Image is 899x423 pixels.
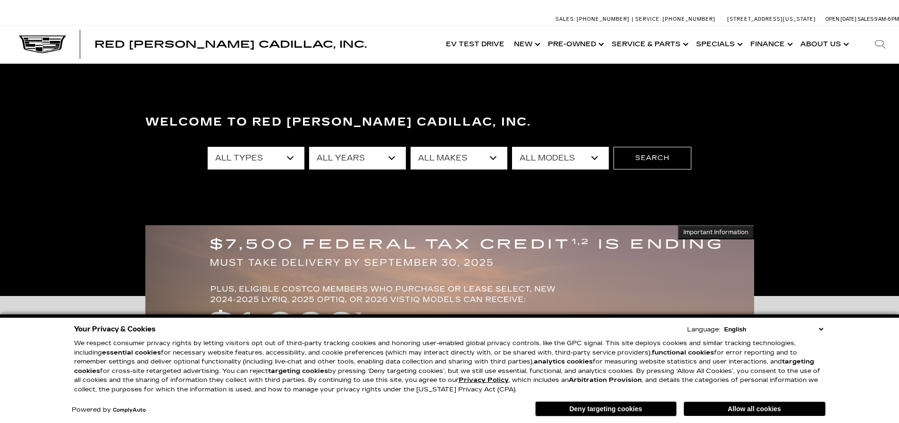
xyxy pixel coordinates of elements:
[94,40,367,49] a: Red [PERSON_NAME] Cadillac, Inc.
[94,39,367,50] span: Red [PERSON_NAME] Cadillac, Inc.
[857,16,874,22] span: Sales:
[569,376,642,384] strong: Arbitration Provision
[309,147,406,169] select: Filter by year
[632,17,718,22] a: Service: [PHONE_NUMBER]
[746,25,796,63] a: Finance
[145,113,754,132] h3: Welcome to Red [PERSON_NAME] Cadillac, Inc.
[555,17,632,22] a: Sales: [PHONE_NUMBER]
[113,407,146,413] a: ComplyAuto
[825,16,857,22] span: Open [DATE]
[874,16,899,22] span: 9 AM-6 PM
[722,325,825,334] select: Language Select
[441,25,509,63] a: EV Test Drive
[459,376,509,384] a: Privacy Policy
[663,16,715,22] span: [PHONE_NUMBER]
[74,339,825,394] p: We respect consumer privacy rights by letting visitors opt out of third-party tracking cookies an...
[268,367,328,375] strong: targeting cookies
[652,349,714,356] strong: functional cookies
[411,147,507,169] select: Filter by make
[535,401,677,416] button: Deny targeting cookies
[74,358,814,375] strong: targeting cookies
[19,35,66,53] img: Cadillac Dark Logo with Cadillac White Text
[577,16,630,22] span: [PHONE_NUMBER]
[683,228,748,236] span: Important Information
[635,16,661,22] span: Service:
[691,25,746,63] a: Specials
[727,16,816,22] a: [STREET_ADDRESS][US_STATE]
[796,25,852,63] a: About Us
[72,407,146,413] div: Powered by
[678,225,754,239] button: Important Information
[555,16,575,22] span: Sales:
[687,327,720,333] div: Language:
[74,322,156,336] span: Your Privacy & Cookies
[543,25,607,63] a: Pre-Owned
[512,147,609,169] select: Filter by model
[684,402,825,416] button: Allow all cookies
[534,358,593,365] strong: analytics cookies
[509,25,543,63] a: New
[607,25,691,63] a: Service & Parts
[613,147,691,169] button: Search
[102,349,161,356] strong: essential cookies
[208,147,304,169] select: Filter by type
